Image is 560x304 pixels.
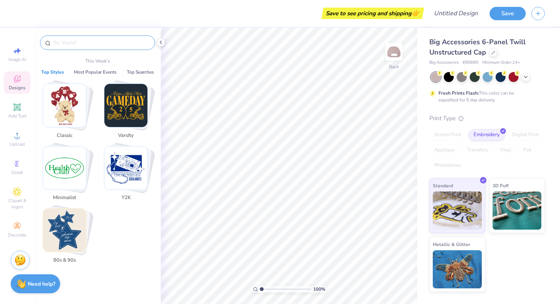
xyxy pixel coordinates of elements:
span: 👉 [411,8,420,18]
button: Save [490,7,526,20]
span: Big Accessories [429,60,459,66]
span: Standard [433,182,453,190]
span: Minimum Order: 24 + [482,60,520,66]
strong: Fresh Prints Flash: [438,90,479,96]
img: Y2K [104,146,147,190]
div: This color can be expedited for 5 day delivery. [438,90,532,103]
img: Classic [43,84,86,127]
span: Upload [10,141,25,147]
img: 80s & 90s [43,209,86,252]
span: 3D Puff [493,182,509,190]
span: Clipart & logos [4,198,30,210]
div: Save to see pricing and shipping [323,8,422,19]
span: Classic [52,132,77,140]
div: Back [389,63,399,70]
div: Print Type [429,114,545,123]
span: Varsity [114,132,138,140]
span: Decorate [8,232,26,238]
img: Standard [433,191,482,230]
input: Untitled Design [428,6,484,21]
button: Top Searches [125,68,156,76]
button: Stack Card Button Minimalist [38,146,96,205]
span: 80s & 90s [52,257,77,264]
span: Image AI [8,56,26,63]
img: 3D Puff [493,191,542,230]
img: Metallic & Glitter [433,250,482,288]
button: Stack Card Button 80s & 90s [38,208,96,267]
span: Add Text [8,113,26,119]
button: Most Popular Events [72,68,119,76]
span: 100 % [313,286,325,293]
div: Screen Print [429,129,466,141]
div: Rhinestones [429,160,466,171]
div: Transfers [462,145,493,156]
button: Stack Card Button Varsity [99,84,157,142]
span: # BX880 [462,60,478,66]
span: Metallic & Glitter [433,240,470,248]
img: Minimalist [43,146,86,190]
div: Vinyl [495,145,516,156]
span: Y2K [114,194,138,202]
div: Embroidery [469,129,505,141]
button: Top Styles [39,68,66,76]
button: Stack Card Button Y2K [99,146,157,205]
img: Back [386,44,402,60]
button: Stack Card Button Classic [38,84,96,142]
input: Try "Alpha" [53,39,150,47]
span: Minimalist [52,194,77,202]
img: Varsity [104,84,147,127]
div: Applique [429,145,460,156]
p: This Week's [85,58,110,64]
div: Foil [518,145,536,156]
strong: Need help? [28,280,55,288]
span: Greek [11,169,23,175]
span: Big Accessories 6-Panel Twill Unstructured Cap [429,37,526,57]
span: Designs [9,85,26,91]
div: Digital Print [507,129,544,141]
